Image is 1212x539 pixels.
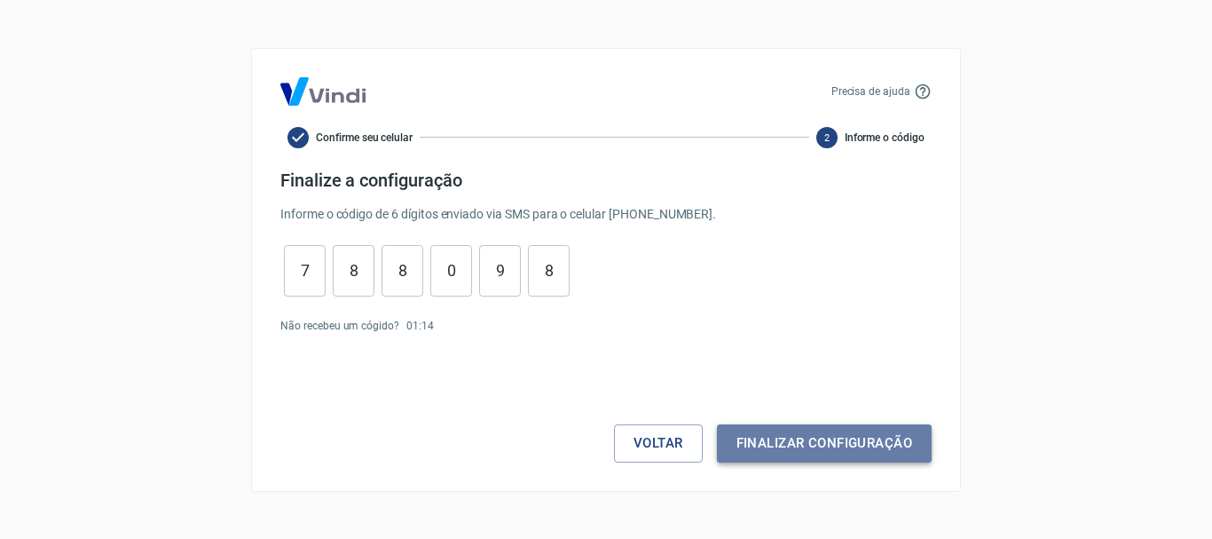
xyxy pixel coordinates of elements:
p: Precisa de ajuda [831,83,910,99]
button: Finalizar configuração [717,424,932,462]
text: 2 [824,131,830,143]
p: Não recebeu um cógido? [280,318,399,334]
span: Informe o código [845,130,925,146]
img: Logo Vind [280,77,366,106]
h4: Finalize a configuração [280,170,932,191]
p: 01 : 14 [406,318,434,334]
button: Voltar [614,424,703,462]
span: Confirme seu celular [316,130,413,146]
p: Informe o código de 6 dígitos enviado via SMS para o celular [PHONE_NUMBER] . [280,205,932,224]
